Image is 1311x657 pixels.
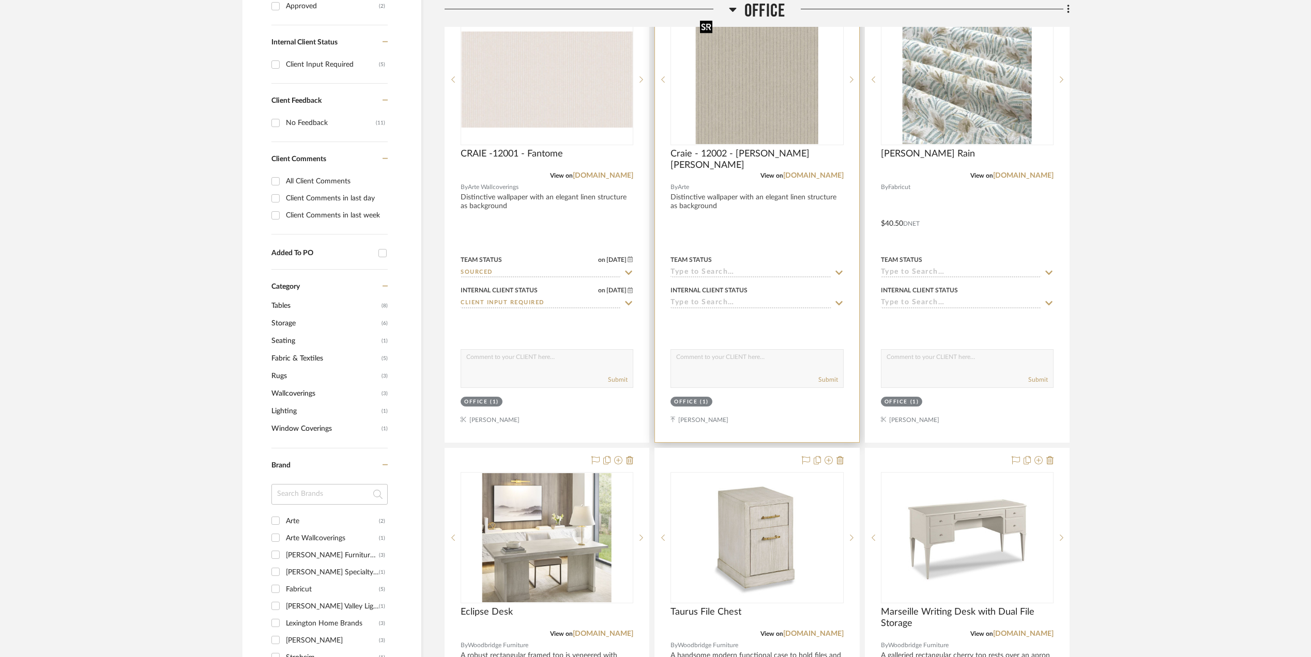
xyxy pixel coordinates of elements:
span: (1) [382,420,388,437]
a: [DOMAIN_NAME] [993,630,1054,637]
span: (1) [382,333,388,349]
span: Internal Client Status [271,39,338,46]
div: 0 [671,14,843,145]
span: Client Feedback [271,97,322,104]
span: (1) [382,403,388,419]
div: (5) [379,56,385,73]
div: (1) [379,530,385,546]
input: Type to Search… [670,268,831,278]
div: No Feedback [286,115,376,131]
span: (8) [382,298,388,314]
span: By [881,182,888,192]
div: Internal Client Status [670,286,748,295]
div: Client Comments in last day [286,190,385,207]
div: 0 [671,473,843,603]
span: [DATE] [605,256,628,263]
img: Craie - 12002 - Bain de Boue [696,15,818,144]
div: [PERSON_NAME] Valley Lighting [286,598,379,615]
button: Submit [818,375,838,384]
span: (3) [382,368,388,384]
span: Arte [678,182,689,192]
img: Taurus File Chest [692,473,821,602]
input: Search Brands [271,484,388,505]
span: Arte Wallcoverings [468,182,519,192]
span: Category [271,283,300,291]
span: By [881,640,888,650]
div: (3) [379,615,385,632]
span: [DATE] [605,287,628,294]
span: View on [970,173,993,179]
div: Office [674,398,697,406]
span: Seating [271,332,379,350]
div: (11) [376,115,385,131]
div: Client Input Required [286,56,379,73]
span: View on [760,173,783,179]
span: [PERSON_NAME] Rain [881,148,975,160]
span: Eclipse Desk [461,606,513,618]
span: Craie - 12002 - [PERSON_NAME] [PERSON_NAME] [670,148,843,171]
span: Client Comments [271,155,326,163]
div: Arte [286,513,379,529]
div: (3) [379,547,385,564]
span: (3) [382,385,388,402]
div: Internal Client Status [461,286,538,295]
span: (5) [382,350,388,367]
div: [PERSON_NAME] Specialty Company [286,564,379,581]
input: Type to Search… [461,268,621,278]
div: (1) [379,598,385,615]
span: By [670,182,678,192]
span: Tables [271,297,379,315]
span: Brand [271,462,291,469]
div: Client Comments in last week [286,207,385,224]
div: Team Status [461,255,502,264]
span: Window Coverings [271,420,379,437]
span: Marseille Writing Desk with Dual File Storage [881,606,1054,629]
span: Fabricut [888,182,910,192]
a: [DOMAIN_NAME] [783,630,844,637]
input: Type to Search… [670,299,831,308]
span: Lighting [271,402,379,420]
a: [DOMAIN_NAME] [573,172,633,179]
span: (6) [382,315,388,332]
input: Type to Search… [461,299,621,308]
div: 0 [461,14,633,145]
div: [PERSON_NAME] Furniture Company [286,547,379,564]
span: View on [970,631,993,637]
div: (1) [490,398,499,406]
div: Office [464,398,487,406]
span: View on [760,631,783,637]
span: Taurus File Chest [670,606,741,618]
span: on [598,287,605,293]
img: Eclipse Desk [482,473,612,602]
div: Office [885,398,908,406]
div: (2) [379,513,385,529]
span: View on [550,173,573,179]
div: (5) [379,581,385,598]
span: Storage [271,315,379,332]
span: Woodbridge Furniture [888,640,949,650]
span: View on [550,631,573,637]
button: Submit [1028,375,1048,384]
input: Type to Search… [881,299,1041,308]
a: [DOMAIN_NAME] [993,172,1054,179]
span: Woodbridge Furniture [678,640,738,650]
div: Added To PO [271,249,373,258]
div: 0 [881,14,1053,145]
div: All Client Comments [286,173,385,190]
div: Arte Wallcoverings [286,530,379,546]
div: Fabricut [286,581,379,598]
div: [PERSON_NAME] [286,632,379,649]
span: By [461,640,468,650]
img: Marseille Writing Desk with Dual File Storage [903,473,1032,602]
a: [DOMAIN_NAME] [783,172,844,179]
img: CRAIE -12001 - Fantome [462,32,632,128]
input: Type to Search… [881,268,1041,278]
a: [DOMAIN_NAME] [573,630,633,637]
span: By [670,640,678,650]
span: Rugs [271,367,379,385]
div: 0 [461,473,633,603]
div: Lexington Home Brands [286,615,379,632]
div: Team Status [670,255,712,264]
span: Wallcoverings [271,385,379,402]
div: (1) [379,564,385,581]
